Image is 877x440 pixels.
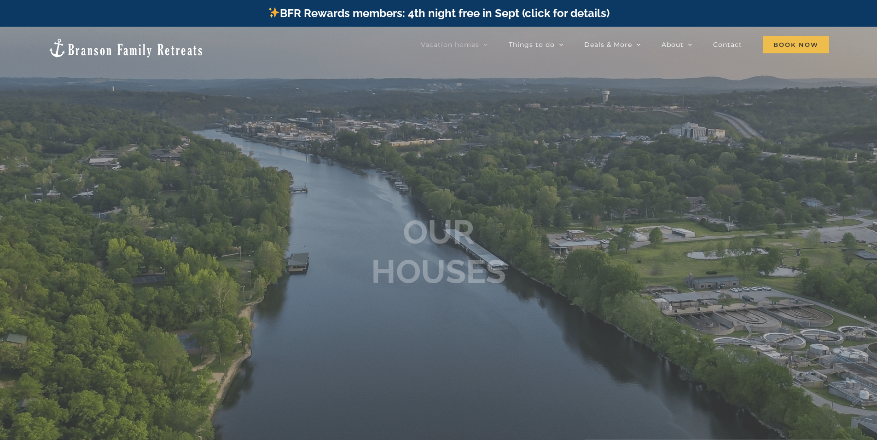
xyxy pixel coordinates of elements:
[268,7,279,18] img: ✨
[662,41,684,48] span: About
[584,41,632,48] span: Deals & More
[421,41,479,48] span: Vacation homes
[763,35,829,54] a: Book Now
[267,6,610,20] a: BFR Rewards members: 4th night free in Sept (click for details)
[421,35,488,54] a: Vacation homes
[421,35,829,54] nav: Main Menu
[713,35,742,54] a: Contact
[662,35,692,54] a: About
[509,35,563,54] a: Things to do
[713,41,742,48] span: Contact
[371,212,506,291] b: OUR HOUSES
[48,38,204,58] img: Branson Family Retreats Logo
[509,41,555,48] span: Things to do
[584,35,641,54] a: Deals & More
[763,36,829,53] span: Book Now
